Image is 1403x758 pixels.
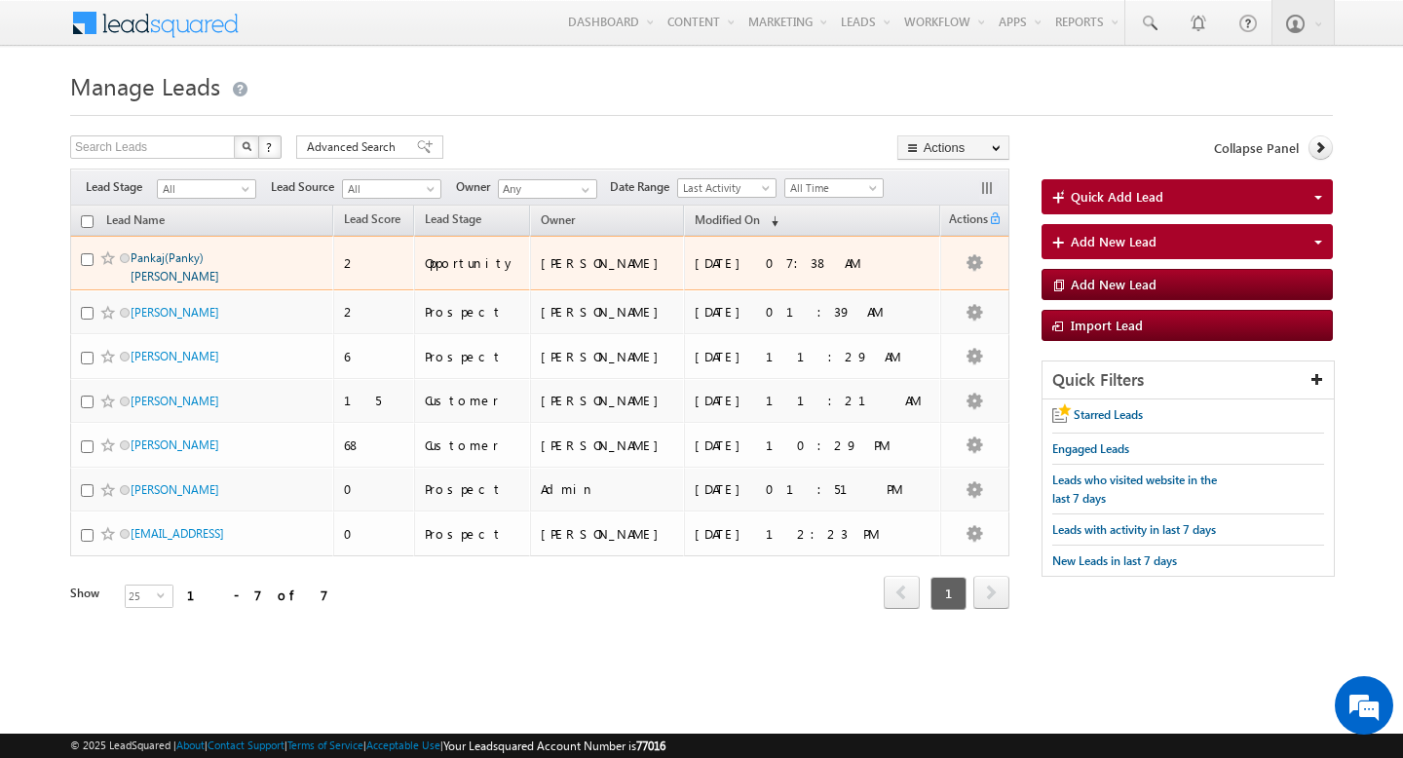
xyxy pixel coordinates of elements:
[343,180,436,198] span: All
[541,480,675,498] div: Admin
[131,482,219,497] a: [PERSON_NAME]
[176,739,205,751] a: About
[1052,553,1177,568] span: New Leads in last 7 days
[973,576,1009,609] span: next
[884,578,920,609] a: prev
[131,305,219,320] a: [PERSON_NAME]
[271,178,342,196] span: Lead Source
[334,208,410,234] a: Lead Score
[1214,139,1299,157] span: Collapse Panel
[884,576,920,609] span: prev
[425,436,521,454] div: Customer
[425,392,521,409] div: Customer
[571,180,595,200] a: Show All Items
[157,590,172,599] span: select
[258,135,282,159] button: ?
[307,138,401,156] span: Advanced Search
[695,212,760,227] span: Modified On
[677,178,777,198] a: Last Activity
[541,348,675,365] div: [PERSON_NAME]
[930,577,967,610] span: 1
[344,436,406,454] div: 68
[1071,276,1157,292] span: Add New Lead
[541,392,675,409] div: [PERSON_NAME]
[763,213,778,229] span: (sorted descending)
[344,525,406,543] div: 0
[897,135,1009,160] button: Actions
[131,394,219,408] a: [PERSON_NAME]
[242,141,251,151] img: Search
[131,349,219,363] a: [PERSON_NAME]
[425,480,521,498] div: Prospect
[785,179,878,197] span: All Time
[425,525,521,543] div: Prospect
[541,303,675,321] div: [PERSON_NAME]
[425,303,521,321] div: Prospect
[695,436,931,454] div: [DATE] 10:29 PM
[685,208,788,234] a: Modified On (sorted descending)
[1071,317,1143,333] span: Import Lead
[784,178,884,198] a: All Time
[695,303,931,321] div: [DATE] 01:39 AM
[695,254,931,272] div: [DATE] 07:38 AM
[344,392,406,409] div: 15
[1074,407,1143,422] span: Starred Leads
[541,254,675,272] div: [PERSON_NAME]
[1043,361,1334,399] div: Quick Filters
[342,179,441,199] a: All
[208,739,284,751] a: Contact Support
[287,739,363,751] a: Terms of Service
[344,254,406,272] div: 2
[636,739,665,753] span: 77016
[131,250,219,284] a: Pankaj(Panky) [PERSON_NAME]
[695,525,931,543] div: [DATE] 12:23 PM
[157,179,256,199] a: All
[541,436,675,454] div: [PERSON_NAME]
[187,584,328,606] div: 1 - 7 of 7
[1052,473,1217,506] span: Leads who visited website in the last 7 days
[131,437,219,452] a: [PERSON_NAME]
[344,211,400,226] span: Lead Score
[344,303,406,321] div: 2
[96,209,174,235] a: Lead Name
[425,254,521,272] div: Opportunity
[126,586,157,607] span: 25
[366,739,440,751] a: Acceptable Use
[131,526,224,541] a: [EMAIL_ADDRESS]
[344,480,406,498] div: 0
[443,739,665,753] span: Your Leadsquared Account Number is
[1071,233,1157,249] span: Add New Lead
[541,212,575,227] span: Owner
[70,585,109,602] div: Show
[425,211,481,226] span: Lead Stage
[81,215,94,228] input: Check all records
[415,208,491,234] a: Lead Stage
[610,178,677,196] span: Date Range
[158,180,250,198] span: All
[541,525,675,543] div: [PERSON_NAME]
[425,348,521,365] div: Prospect
[456,178,498,196] span: Owner
[1071,188,1163,205] span: Quick Add Lead
[1052,522,1216,537] span: Leads with activity in last 7 days
[695,348,931,365] div: [DATE] 11:29 AM
[1052,441,1129,456] span: Engaged Leads
[86,178,157,196] span: Lead Stage
[695,480,931,498] div: [DATE] 01:51 PM
[70,70,220,101] span: Manage Leads
[973,578,1009,609] a: next
[678,179,771,197] span: Last Activity
[695,392,931,409] div: [DATE] 11:21 AM
[941,208,988,234] span: Actions
[266,138,275,155] span: ?
[70,737,665,755] span: © 2025 LeadSquared | | | | |
[498,179,597,199] input: Type to Search
[344,348,406,365] div: 6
